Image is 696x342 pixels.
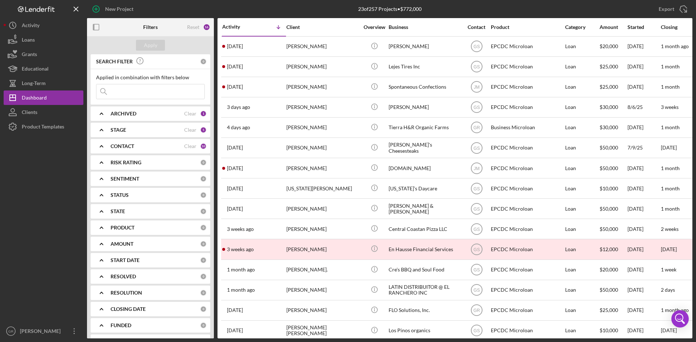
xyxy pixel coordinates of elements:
[491,138,563,157] div: EPCDC Microloan
[200,58,207,65] div: 0
[227,43,243,49] time: 2025-08-28 20:25
[144,40,157,51] div: Apply
[473,267,480,273] text: GS
[227,165,243,171] time: 2025-08-22 03:53
[473,227,480,232] text: GS
[286,179,359,198] div: [US_STATE][PERSON_NAME]
[4,119,83,134] button: Product Templates
[4,33,83,47] a: Loans
[22,76,46,92] div: Long-Term
[600,98,627,117] div: $30,000
[8,329,13,333] text: GR
[661,246,677,252] time: [DATE]
[184,127,196,133] div: Clear
[4,105,83,119] button: Clients
[184,111,196,117] div: Clear
[627,240,660,259] div: [DATE]
[4,47,83,62] button: Grants
[286,77,359,97] div: [PERSON_NAME]
[661,144,677,151] time: [DATE]
[627,219,660,238] div: [DATE]
[200,176,207,182] div: 0
[105,2,133,16] div: New Project
[22,47,37,63] div: Grants
[22,18,40,34] div: Activity
[600,260,627,279] div: $20,000
[661,307,689,313] time: 1 month ago
[222,24,254,30] div: Activity
[627,118,660,137] div: [DATE]
[627,37,660,56] div: [DATE]
[671,310,689,328] div: Open Intercom Messenger
[565,280,599,300] div: Loan
[227,186,243,191] time: 2025-08-21 04:32
[4,76,83,90] button: Long-Term
[600,138,627,157] div: $50,000
[565,260,599,279] div: Loan
[627,280,660,300] div: [DATE]
[203,24,210,31] div: 16
[491,159,563,178] div: EPCDC Microloan
[96,59,133,64] b: SEARCH FILTER
[4,62,83,76] a: Educational
[136,40,165,51] button: Apply
[200,306,207,312] div: 0
[286,280,359,300] div: [PERSON_NAME]
[565,37,599,56] div: Loan
[286,138,359,157] div: [PERSON_NAME]
[491,301,563,320] div: EPCDC Microloan
[600,179,627,198] div: $10,000
[627,98,660,117] div: 8/6/25
[286,240,359,259] div: [PERSON_NAME]
[491,179,563,198] div: EPCDC Microloan
[600,77,627,97] div: $25,000
[473,206,480,211] text: GS
[474,166,480,171] text: JM
[473,145,480,151] text: GS
[200,241,207,247] div: 0
[389,118,461,137] div: Tierra H&R Organic Farms
[565,219,599,238] div: Loan
[473,247,480,252] text: GS
[473,105,480,110] text: GS
[22,33,35,49] div: Loans
[227,64,243,69] time: 2025-08-28 02:54
[661,43,689,49] time: 1 month ago
[96,75,205,80] div: Applied in combination with filters below
[87,2,141,16] button: New Project
[473,44,480,49] text: GS
[227,287,255,293] time: 2025-07-17 21:33
[200,192,207,198] div: 0
[22,90,47,107] div: Dashboard
[227,84,243,90] time: 2025-08-27 18:52
[4,324,83,338] button: GR[PERSON_NAME]
[111,225,134,231] b: PRODUCT
[600,24,627,30] div: Amount
[4,18,83,33] a: Activity
[389,260,461,279] div: Cre's BBQ and Soul Food
[600,37,627,56] div: $20,000
[286,260,359,279] div: [PERSON_NAME].
[389,280,461,300] div: LATIN DISTRIBUITOR @ EL RANCHERO INC
[565,321,599,340] div: Loan
[111,143,134,149] b: CONTACT
[389,98,461,117] div: [PERSON_NAME]
[661,165,680,171] time: 1 month
[565,118,599,137] div: Loan
[111,192,129,198] b: STATUS
[389,77,461,97] div: Spontaneous Confections
[627,57,660,76] div: [DATE]
[111,274,136,279] b: RESOLVED
[227,145,243,151] time: 2025-08-23 05:05
[184,143,196,149] div: Clear
[600,159,627,178] div: $50,000
[491,199,563,218] div: EPCDC Microloan
[491,280,563,300] div: EPCDC Microloan
[565,159,599,178] div: Loan
[111,322,131,328] b: FUNDED
[200,110,207,117] div: 1
[111,290,142,296] b: RESOLUTION
[565,98,599,117] div: Loan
